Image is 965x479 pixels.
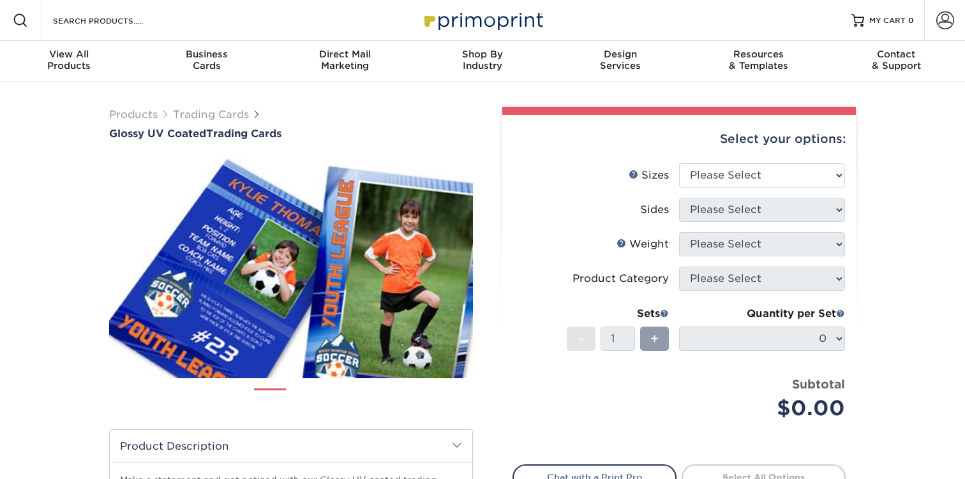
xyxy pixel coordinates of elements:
span: - [578,329,584,348]
span: Design [551,48,689,60]
iframe: Google Customer Reviews [3,440,108,475]
a: Trading Cards [173,108,249,121]
span: 0 [908,16,914,25]
a: Direct MailMarketing [276,41,414,82]
div: & Templates [689,48,827,71]
div: Sides [640,202,669,217]
div: $0.00 [689,393,845,424]
span: Glossy UV Coated [109,128,206,140]
a: Shop ByIndustry [414,41,551,82]
div: Cards [138,48,276,71]
img: Glossy UV Coated 01 [109,141,473,392]
div: Sizes [629,168,669,183]
a: Contact& Support [827,41,965,82]
img: Trading Cards 01 [254,384,286,416]
div: & Support [827,48,965,71]
div: Quantity per Set [679,306,845,321]
div: Product Category [572,271,669,286]
img: Trading Cards 02 [297,383,329,415]
span: Contact [827,48,965,60]
img: Primoprint [419,6,546,34]
div: Select your options: [512,115,846,163]
div: Sets [567,306,669,321]
span: Direct Mail [276,48,414,60]
a: Resources& Templates [689,41,827,82]
span: Resources [689,48,827,60]
div: Marketing [276,48,414,71]
span: Shop By [414,48,551,60]
div: Services [551,48,689,71]
a: Products [109,108,158,121]
span: Business [138,48,276,60]
span: + [650,329,659,348]
a: Glossy UV CoatedTrading Cards [109,128,473,140]
strong: Subtotal [792,377,845,391]
input: SEARCH PRODUCTS..... [52,13,176,28]
span: MY CART [869,15,906,26]
h2: Product Description [110,430,472,462]
div: Industry [414,48,551,71]
h1: Trading Cards [109,128,473,140]
a: BusinessCards [138,41,276,82]
div: Weight [617,237,669,252]
a: DesignServices [551,41,689,82]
